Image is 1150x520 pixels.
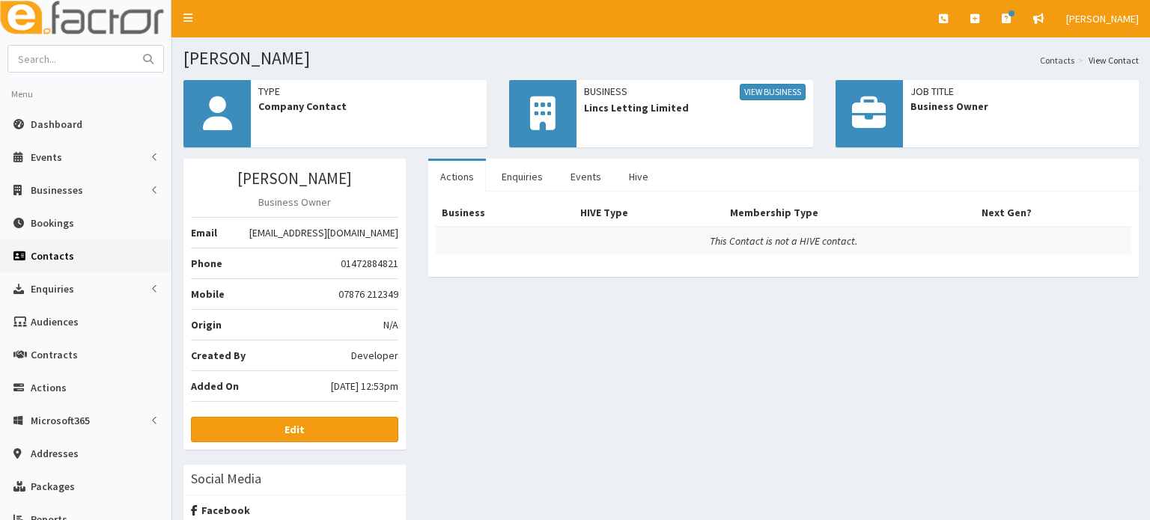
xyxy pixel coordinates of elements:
span: Events [31,150,62,164]
span: Dashboard [31,117,82,131]
span: 07876 212349 [338,287,398,302]
b: Edit [285,423,305,436]
i: This Contact is not a HIVE contact. [710,234,857,248]
span: [PERSON_NAME] [1066,12,1139,25]
span: Audiences [31,315,79,328]
span: Businesses [31,183,83,197]
span: Company Contact [258,99,479,114]
span: Packages [31,480,75,493]
a: Hive [617,161,660,192]
b: Created By [191,349,246,362]
strong: Facebook [191,504,250,517]
b: Origin [191,318,222,331]
a: View Business [740,84,806,100]
span: Contracts [31,348,78,361]
span: 01472884821 [341,256,398,271]
b: Added On [191,379,239,393]
span: N/A [383,317,398,332]
span: Bookings [31,216,74,230]
b: Phone [191,257,222,270]
span: Enquiries [31,282,74,296]
span: Job Title [910,84,1131,99]
p: Business Owner [191,195,398,209]
span: Addresses [31,447,79,460]
h3: Social Media [191,472,261,486]
a: Contacts [1040,54,1074,67]
span: [EMAIL_ADDRESS][DOMAIN_NAME] [249,225,398,240]
span: Business [584,84,805,100]
span: Contacts [31,249,74,263]
a: Enquiries [490,161,555,192]
a: Actions [428,161,486,192]
h1: [PERSON_NAME] [183,49,1139,68]
b: Email [191,226,217,239]
h3: [PERSON_NAME] [191,170,398,187]
a: Edit [191,417,398,442]
th: Next Gen? [976,199,1131,227]
span: Developer [351,348,398,363]
b: Mobile [191,287,225,301]
span: Actions [31,381,67,394]
input: Search... [8,46,134,72]
th: HIVE Type [574,199,724,227]
a: Events [559,161,613,192]
span: Business Owner [910,99,1131,114]
span: Type [258,84,479,99]
li: View Contact [1074,54,1139,67]
span: Microsoft365 [31,414,90,427]
th: Business [436,199,574,227]
th: Membership Type [724,199,976,227]
span: Lincs Letting Limited [584,100,805,115]
span: [DATE] 12:53pm [331,379,398,394]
